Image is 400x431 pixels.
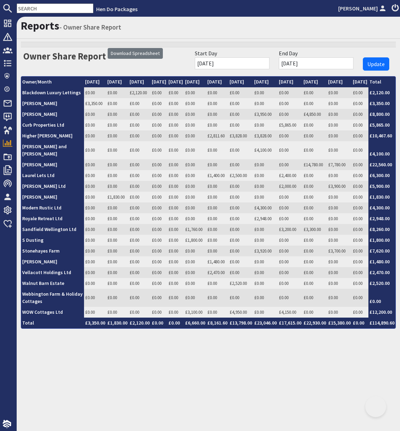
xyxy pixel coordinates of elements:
[84,77,106,87] th: [DATE]
[207,133,225,139] a: £2,811.60
[168,122,178,128] a: £0.00
[107,90,117,96] a: £0.00
[152,173,161,178] a: £0.00
[207,309,217,315] a: £0.00
[327,77,352,87] th: [DATE]
[328,122,338,128] a: £0.00
[253,77,278,87] th: [DATE]
[230,183,239,189] a: £0.00
[152,216,161,222] a: £0.00
[230,248,239,254] a: £0.00
[207,270,225,276] a: £2,470.00
[185,133,195,139] a: £0.00
[206,77,228,87] th: [DATE]
[152,90,161,96] a: £0.00
[353,194,362,200] a: £0.00
[328,259,338,265] a: £0.00
[85,147,95,153] a: £0.00
[85,248,95,254] a: £0.00
[130,295,139,301] a: £0.00
[130,133,139,139] a: £0.00
[152,295,161,301] a: £0.00
[185,295,195,301] a: £0.00
[368,77,395,87] th: Total
[207,216,217,222] a: £0.00
[303,133,313,139] a: £0.00
[21,77,84,87] th: Owner/Month
[168,147,178,153] a: £0.00
[254,295,264,301] a: £0.00
[185,248,195,254] a: £0.00
[254,205,272,211] a: £4,300.00
[365,396,386,417] iframe: Toggle Customer Support
[168,226,178,232] a: £0.00
[168,183,178,189] a: £0.00
[152,147,161,153] a: £0.00
[130,122,139,128] a: £0.00
[152,183,161,189] a: £0.00
[363,57,389,71] button: Update
[279,194,289,200] a: £0.00
[353,280,362,286] a: £0.00
[368,109,395,120] th: £8,800.00
[353,309,362,315] a: £0.00
[152,309,161,315] a: £0.00
[85,101,102,106] a: £3,350.00
[152,248,161,254] a: £0.00
[230,259,239,265] a: £0.00
[107,295,117,301] a: £0.00
[353,295,362,301] a: £0.00
[85,309,95,315] a: £0.00
[328,309,338,315] a: £0.00
[130,101,139,106] a: £0.00
[207,280,217,286] a: £0.00
[328,162,345,168] a: £7,780.00
[279,49,298,57] label: End Day
[279,147,289,153] a: £0.00
[328,133,338,139] a: £0.00
[279,259,289,265] a: £0.00
[353,248,362,254] a: £0.00
[107,101,117,106] a: £0.00
[303,309,313,315] a: £0.00
[130,226,139,232] a: £0.00
[107,205,117,211] a: £0.00
[85,183,95,189] a: £0.00
[185,237,202,243] a: £1,800.00
[152,226,161,232] a: £0.00
[303,173,313,178] a: £0.00
[195,57,269,69] input: Start Day
[353,216,362,222] a: £0.00
[59,23,121,31] small: - Owner Share Report
[130,237,139,243] a: £0.00
[185,205,195,211] a: £0.00
[230,122,239,128] a: £0.00
[96,6,137,13] a: Hen Do Packages
[152,270,161,276] a: £0.00
[85,270,95,276] a: £0.00
[328,173,338,178] a: £0.00
[21,19,59,33] a: Reports
[230,147,239,153] a: £0.00
[130,216,139,222] a: £0.00
[279,183,296,189] a: £2,000.00
[185,194,195,200] a: £0.00
[328,205,338,211] a: £0.00
[230,205,239,211] a: £0.00
[21,130,84,141] th: Higher [PERSON_NAME]
[168,111,178,117] a: £0.00
[185,101,195,106] a: £0.00
[303,216,313,222] a: £0.00
[85,216,95,222] a: £0.00
[130,259,139,265] a: £0.00
[303,237,313,243] a: £0.00
[85,205,95,211] a: £0.00
[185,90,195,96] a: £0.00
[107,194,125,200] a: £1,830.00
[303,111,321,117] a: £4,850.00
[130,111,139,117] a: £0.00
[107,280,117,286] a: £0.00
[303,183,313,189] a: £0.00
[207,162,217,168] a: £0.00
[353,205,362,211] a: £0.00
